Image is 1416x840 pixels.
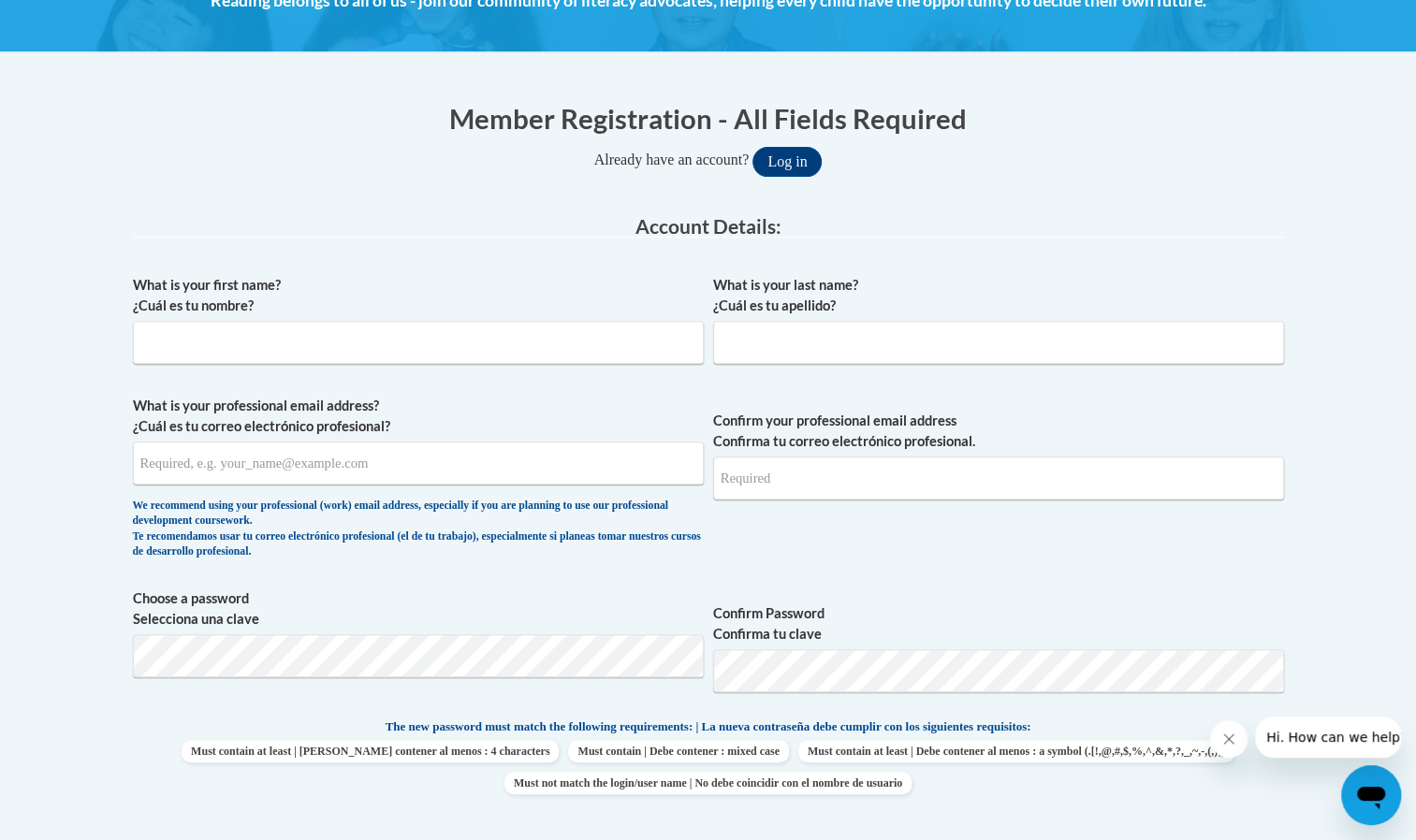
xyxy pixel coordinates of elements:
span: The new password must match the following requirements: | La nueva contraseña debe cumplir con lo... [386,718,1031,735]
iframe: Mensaje de la compañía [1255,717,1401,758]
input: Metadata input [713,321,1284,364]
label: What is your last name? ¿Cuál es tu apellido? [713,275,1284,316]
label: Confirm Password Confirma tu clave [713,603,1284,644]
span: Must contain | Debe contener : mixed case [568,740,788,762]
input: Metadata input [133,442,704,485]
span: Hi. How can we help? [11,13,152,28]
span: Already have an account? [594,152,750,167]
iframe: Botón para iniciar la ventana de mensajería [1341,765,1401,825]
span: Must not match the login/user name | No debe coincidir con el nombre de usuario [504,772,912,794]
h1: Member Registration - All Fields Required [133,99,1284,138]
span: Must contain at least | Debe contener al menos : a symbol (.[!,@,#,$,%,^,&,*,?,_,~,-,(,)]) [798,740,1234,762]
span: Must contain at least | [PERSON_NAME] contener al menos : 4 characters [182,740,559,762]
div: We recommend using your professional (work) email address, especially if you are planning to use ... [133,499,704,560]
button: Log in [752,147,822,177]
span: Account Details: [635,214,781,238]
label: Choose a password Selecciona una clave [133,588,704,630]
label: Confirm your professional email address Confirma tu correo electrónico profesional. [713,411,1284,452]
label: What is your professional email address? ¿Cuál es tu correo electrónico profesional? [133,396,704,437]
input: Required [713,456,1284,500]
label: What is your first name? ¿Cuál es tu nombre? [133,275,704,316]
input: Metadata input [133,321,704,364]
iframe: Cerrar mensaje [1210,720,1248,758]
